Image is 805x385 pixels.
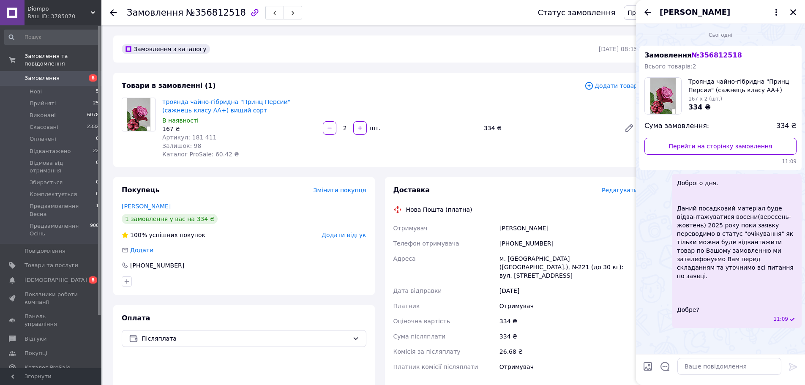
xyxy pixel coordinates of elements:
span: Прийняті [30,100,56,107]
span: 0 [96,135,99,143]
span: Предзамовлення Осінь [30,222,90,238]
span: 334 ₴ [688,103,711,111]
span: 167 x 2 (шт.) [688,96,722,102]
span: В наявності [162,117,199,124]
span: Отримувач [393,225,428,232]
span: Комплектується [30,191,77,198]
div: м. [GEOGRAPHIC_DATA] ([GEOGRAPHIC_DATA].), №221 (до 30 кг): вул. [STREET_ADDRESS] [498,251,639,283]
a: [PERSON_NAME] [122,203,171,210]
span: № 356812518 [691,51,742,59]
span: Відгуки [25,335,46,343]
div: 26.68 ₴ [498,344,639,359]
span: Сума замовлення: [644,121,709,131]
div: Отримувач [498,298,639,314]
span: [PERSON_NAME] [660,7,730,18]
div: успішних покупок [122,231,205,239]
span: 25 [93,100,99,107]
span: Оплата [122,314,150,322]
span: 0 [96,179,99,186]
img: 6265412424_w100_h100_roza-chajno-gibridnaya-prints.jpg [650,78,676,114]
div: Статус замовлення [538,8,616,17]
span: Покупець [122,186,160,194]
span: Доставка [393,186,430,194]
span: Артикул: 181 411 [162,134,216,141]
span: Diompo [27,5,91,13]
span: 1 [96,202,99,218]
span: Відмова від отримання [30,159,96,175]
div: шт. [368,124,381,132]
span: Додати відгук [322,232,366,238]
span: Панель управління [25,313,78,328]
time: [DATE] 08:15 [599,46,638,52]
span: Збирається [30,179,63,186]
span: 0 [96,191,99,198]
span: Відвантажено [30,147,71,155]
span: Оплачені [30,135,56,143]
span: 22 [93,147,99,155]
div: Отримувач [498,359,639,374]
span: Товари та послуги [25,262,78,269]
a: Троянда чайно-гібридна "Принц Персии" (сажнець класу АА+) вищий сорт [162,98,290,114]
span: Каталог ProSale: 60.42 ₴ [162,151,239,158]
div: Нова Пошта (платна) [404,205,475,214]
span: 11:09 12.08.2025 [644,158,797,165]
span: Телефон отримувача [393,240,459,247]
span: Дата відправки [393,287,442,294]
div: 167 ₴ [162,125,316,133]
span: Додати [130,247,153,254]
span: Залишок: 98 [162,142,201,149]
span: Виконані [30,112,56,119]
span: Всього товарів: 2 [644,63,696,70]
button: [PERSON_NAME] [660,7,781,18]
div: [PHONE_NUMBER] [129,261,185,270]
span: Замовлення та повідомлення [25,52,101,68]
div: 1 замовлення у вас на 334 ₴ [122,214,218,224]
span: Повідомлення [25,247,65,255]
span: Змінити покупця [314,187,366,194]
button: Відкрити шаблони відповідей [660,361,671,372]
a: Редагувати [621,120,638,137]
div: Замовлення з каталогу [122,44,210,54]
div: 334 ₴ [498,314,639,329]
span: Післяплата [142,334,349,343]
span: 6 [89,74,97,82]
span: Редагувати [602,187,638,194]
span: Предзамовлення Осінь [628,9,699,16]
div: [PERSON_NAME] [498,221,639,236]
span: Скасовані [30,123,58,131]
span: №356812518 [186,8,246,18]
span: Нові [30,88,42,96]
span: Сьогодні [705,32,736,39]
div: 12.08.2025 [639,30,802,39]
button: Закрити [788,7,798,17]
div: [DATE] [498,283,639,298]
span: 334 ₴ [776,121,797,131]
span: Замовлення [25,74,60,82]
span: Доброго дня. Даний посадковий матеріал буде відвантажуватися восени(вересень-жовтень) 2025 року п... [677,179,797,314]
div: [PHONE_NUMBER] [498,236,639,251]
span: Оціночна вартість [393,318,450,325]
span: Замовлення [127,8,183,18]
span: 900 [90,222,99,238]
div: Повернутися назад [110,8,117,17]
span: 6078 [87,112,99,119]
span: 100% [130,232,147,238]
span: 2332 [87,123,99,131]
span: Товари в замовленні (1) [122,82,216,90]
span: Каталог ProSale [25,364,70,371]
span: Комісія за післяплату [393,348,461,355]
div: 334 ₴ [498,329,639,344]
span: Додати товар [584,81,638,90]
span: Адреса [393,255,416,262]
span: 8 [89,276,97,284]
span: 0 [96,159,99,175]
button: Назад [643,7,653,17]
span: Показники роботи компанії [25,291,78,306]
span: Замовлення [644,51,742,59]
img: Троянда чайно-гібридна "Принц Персии" (сажнець класу АА+) вищий сорт [127,98,150,131]
div: 334 ₴ [480,122,617,134]
span: Платник [393,303,420,309]
div: Ваш ID: 3785070 [27,13,101,20]
input: Пошук [4,30,100,45]
span: 11:09 12.08.2025 [773,316,788,323]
